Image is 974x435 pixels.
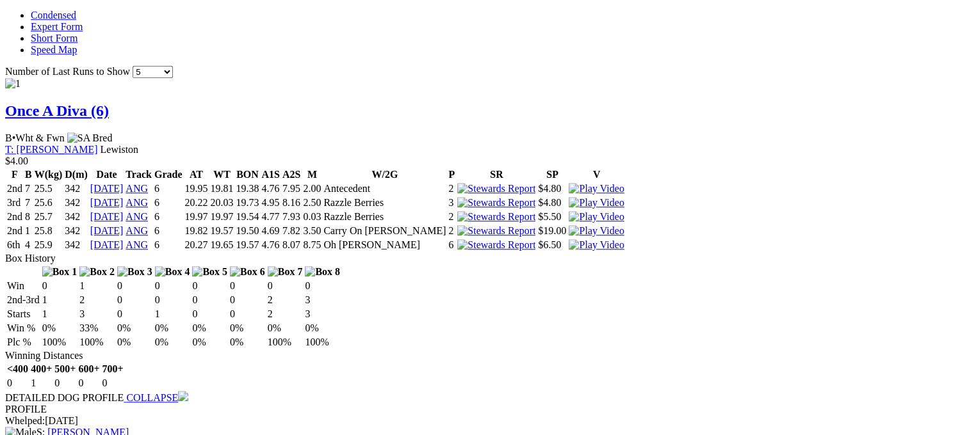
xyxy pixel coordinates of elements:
[448,182,455,195] td: 2
[6,210,23,223] td: 2nd
[24,225,33,237] td: 1
[124,392,188,403] a: COLLAPSE
[229,336,266,349] td: 0%
[79,294,115,306] td: 2
[209,182,234,195] td: 19.81
[102,363,124,376] th: 700+
[42,294,78,306] td: 1
[64,182,88,195] td: 342
[184,196,208,209] td: 20.22
[304,308,341,320] td: 3
[125,168,152,181] th: Track
[5,391,969,404] div: DETAILED DOG PROFILE
[24,239,33,251] td: 4
[261,225,280,237] td: 4.69
[323,182,446,195] td: Antecedent
[569,239,624,251] img: Play Video
[267,322,304,335] td: 0%
[79,280,115,292] td: 1
[282,182,301,195] td: 7.95
[5,415,969,427] div: [DATE]
[154,196,183,209] td: 6
[569,211,624,223] img: Play Video
[448,168,455,181] th: P
[34,196,63,209] td: 25.6
[302,168,321,181] th: M
[537,239,567,251] td: $6.50
[5,404,969,415] div: PROFILE
[323,168,446,181] th: W/2G
[54,363,76,376] th: 500+
[282,210,301,223] td: 7.93
[569,225,624,236] a: View replay
[6,322,40,335] td: Win %
[209,196,234,209] td: 20.03
[79,266,115,278] img: Box 2
[457,225,535,237] img: Stewards Report
[229,322,266,335] td: 0%
[31,21,83,32] a: Expert Form
[569,197,624,209] img: Play Video
[126,197,148,208] a: ANG
[6,363,29,376] th: <400
[261,210,280,223] td: 4.77
[5,155,28,166] span: $4.00
[569,239,624,250] a: View replay
[126,392,178,403] span: COLLAPSE
[5,102,109,119] a: Once A Diva (6)
[54,377,76,390] td: 0
[126,239,148,250] a: ANG
[457,183,535,194] img: Stewards Report
[79,308,115,320] td: 3
[6,308,40,320] td: Starts
[117,280,153,292] td: 0
[302,210,321,223] td: 0.03
[154,294,191,306] td: 0
[79,336,115,349] td: 100%
[537,168,567,181] th: SP
[178,391,188,401] img: chevron-down.svg
[64,168,88,181] th: D(m)
[6,280,40,292] td: Win
[6,182,23,195] td: 2nd
[305,266,340,278] img: Box 8
[235,239,259,251] td: 19.57
[304,336,341,349] td: 100%
[90,225,124,236] a: [DATE]
[90,197,124,208] a: [DATE]
[6,377,29,390] td: 0
[448,239,455,251] td: 6
[457,197,535,209] img: Stewards Report
[12,132,16,143] span: •
[154,308,191,320] td: 1
[235,196,259,209] td: 19.73
[191,322,228,335] td: 0%
[323,225,446,237] td: Carry On [PERSON_NAME]
[448,210,455,223] td: 2
[42,266,77,278] img: Box 1
[102,377,124,390] td: 0
[261,168,280,181] th: A1S
[267,336,304,349] td: 100%
[154,322,191,335] td: 0%
[31,10,76,20] a: Condensed
[117,308,153,320] td: 0
[42,322,78,335] td: 0%
[117,336,153,349] td: 0%
[24,182,33,195] td: 7
[34,210,63,223] td: 25.7
[154,182,183,195] td: 6
[31,44,77,55] a: Speed Map
[323,239,446,251] td: Oh [PERSON_NAME]
[302,196,321,209] td: 2.50
[6,336,40,349] td: Plc %
[34,168,63,181] th: W(kg)
[184,210,208,223] td: 19.97
[5,253,969,264] div: Box History
[569,225,624,237] img: Play Video
[31,33,77,43] a: Short Form
[569,211,624,222] a: View replay
[5,350,969,361] div: Winning Distances
[126,225,148,236] a: ANG
[155,266,190,278] img: Box 4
